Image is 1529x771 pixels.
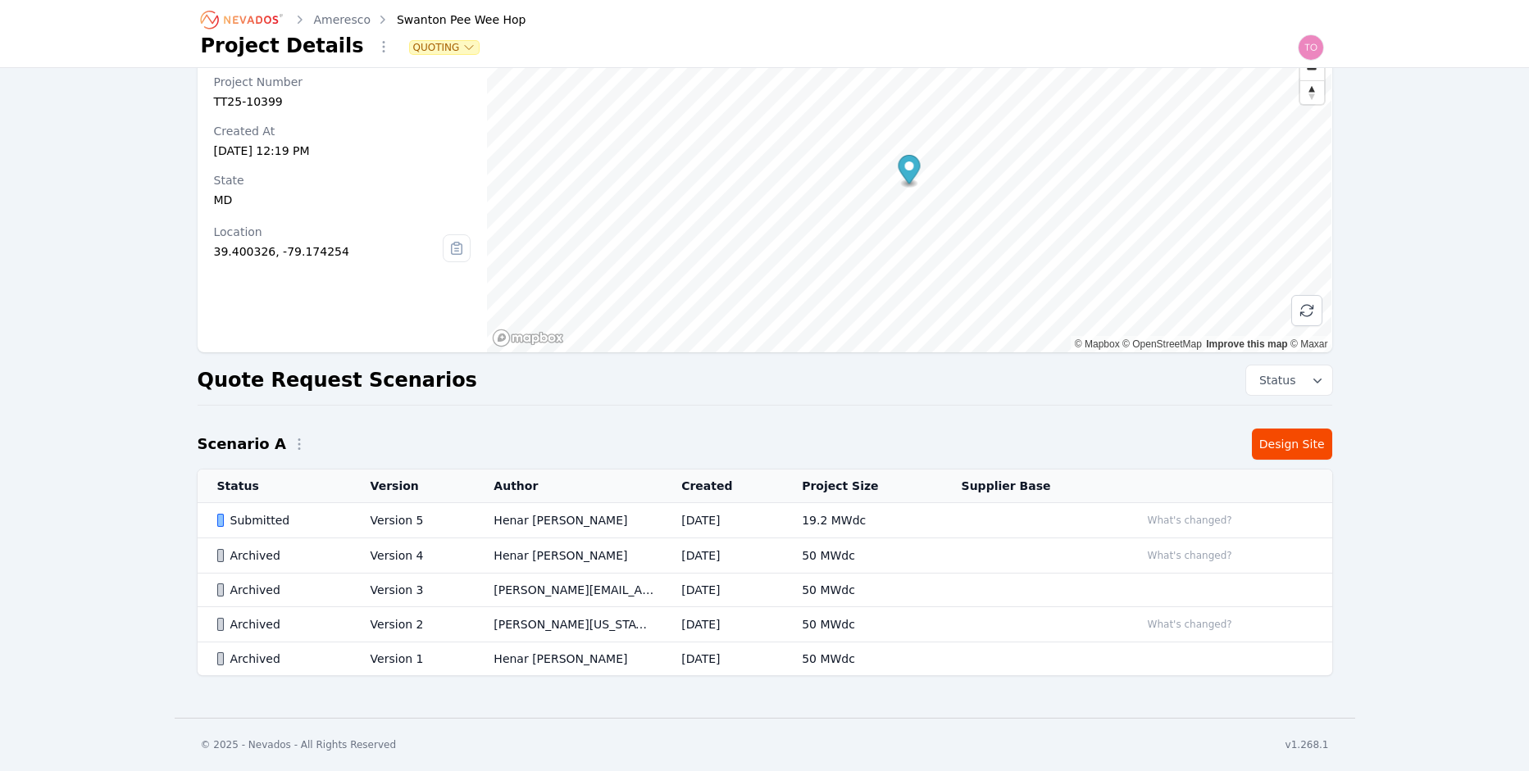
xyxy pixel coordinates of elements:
[1300,57,1324,80] button: Zoom out
[198,642,1332,676] tr: ArchivedVersion 1Henar [PERSON_NAME][DATE]50 MWdc
[474,503,662,538] td: Henar [PERSON_NAME]
[217,651,343,667] div: Archived
[782,607,941,642] td: 50 MWdc
[198,367,477,393] h2: Quote Request Scenarios
[198,607,1332,642] tr: ArchivedVersion 2[PERSON_NAME][US_STATE][DATE]50 MWdcWhat's changed?
[1286,738,1329,751] div: v1.268.1
[198,433,286,456] h2: Scenario A
[351,574,475,607] td: Version 3
[1140,511,1240,529] button: What's changed?
[217,616,343,633] div: Archived
[782,503,941,538] td: 19.2 MWdc
[782,469,941,503] th: Project Size
[474,469,662,503] th: Author
[782,642,941,676] td: 50 MWdc
[1253,372,1296,388] span: Status
[410,41,480,54] button: Quoting
[314,11,371,28] a: Ameresco
[782,574,941,607] td: 50 MWdc
[492,329,564,347] a: Mapbox homepage
[1075,338,1120,350] a: Mapbox
[1140,615,1240,633] button: What's changed?
[1300,81,1324,104] span: Reset bearing to north
[662,469,782,503] th: Created
[214,74,471,90] div: Project Number
[198,503,1332,538] tr: SubmittedVersion 5Henar [PERSON_NAME][DATE]19.2 MWdcWhat's changed?
[351,538,475,574] td: Version 4
[214,143,471,159] div: [DATE] 12:19 PM
[351,642,475,676] td: Version 1
[662,503,782,538] td: [DATE]
[662,574,782,607] td: [DATE]
[662,642,782,676] td: [DATE]
[662,538,782,574] td: [DATE]
[487,25,1331,352] canvas: Map
[662,607,782,642] td: [DATE]
[942,469,1121,503] th: Supplier Base
[1140,547,1240,565] button: What's changed?
[374,11,526,28] div: Swanton Pee Wee Hop
[1252,429,1332,460] a: Design Site
[474,538,662,574] td: Henar [PERSON_NAME]
[1298,34,1324,61] img: todd.padezanin@nevados.solar
[217,547,343,564] div: Archived
[214,243,444,260] div: 39.400326, -79.174254
[474,607,662,642] td: [PERSON_NAME][US_STATE]
[1122,338,1202,350] a: OpenStreetMap
[474,642,662,676] td: Henar [PERSON_NAME]
[1246,365,1332,395] button: Status
[214,123,471,139] div: Created At
[201,33,364,59] h1: Project Details
[214,224,444,240] div: Location
[1300,80,1324,104] button: Reset bearing to north
[214,93,471,110] div: TT25-10399
[198,574,1332,607] tr: ArchivedVersion 3[PERSON_NAME][EMAIL_ADDRESS][DOMAIN_NAME][DATE]50 MWdc
[1206,338,1287,350] a: Improve this map
[198,469,351,503] th: Status
[474,574,662,607] td: [PERSON_NAME][EMAIL_ADDRESS][DOMAIN_NAME]
[201,738,397,751] div: © 2025 - Nevados - All Rights Reserved
[198,538,1332,574] tr: ArchivedVersion 4Henar [PERSON_NAME][DATE]50 MWdcWhat's changed?
[351,503,475,538] td: Version 5
[217,582,343,598] div: Archived
[214,192,471,208] div: MD
[1290,338,1328,350] a: Maxar
[351,469,475,503] th: Version
[214,172,471,188] div: State
[782,538,941,574] td: 50 MWdc
[201,7,526,33] nav: Breadcrumb
[217,512,343,528] div: Submitted
[899,155,921,188] div: Map marker
[351,607,475,642] td: Version 2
